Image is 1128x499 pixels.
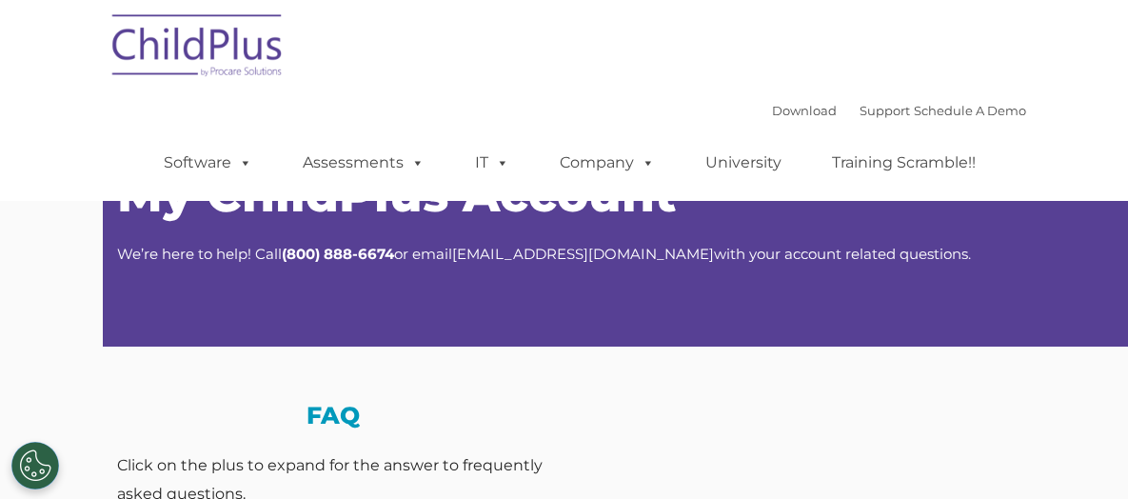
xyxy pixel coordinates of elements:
a: Schedule A Demo [914,103,1026,118]
a: University [686,144,801,182]
a: Company [541,144,674,182]
img: ChildPlus by Procare Solutions [103,1,293,96]
span: We’re here to help! Call or email with your account related questions. [117,245,971,263]
a: Software [145,144,271,182]
strong: ( [282,245,287,263]
a: Support [860,103,910,118]
button: Cookies Settings [11,442,59,489]
a: [EMAIL_ADDRESS][DOMAIN_NAME] [452,245,714,263]
strong: 800) 888-6674 [287,245,394,263]
a: IT [456,144,528,182]
font: | [772,103,1026,118]
a: Assessments [284,144,444,182]
a: Download [772,103,837,118]
a: Training Scramble!! [813,144,995,182]
h3: FAQ [117,404,550,428]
